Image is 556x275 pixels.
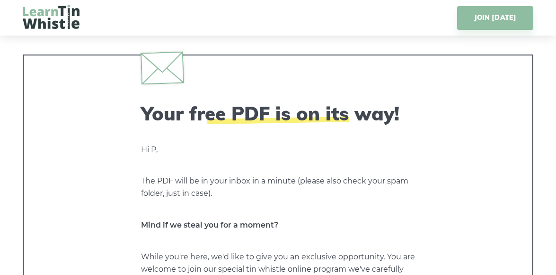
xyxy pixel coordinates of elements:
h2: Your free PDF is on its way! [141,102,415,125]
img: envelope.svg [140,51,184,84]
p: The PDF will be in your inbox in a minute (please also check your spam folder, just in case). [141,175,415,200]
p: Hi P, [141,144,415,156]
img: LearnTinWhistle.com [23,5,79,29]
strong: Mind if we steal you for a moment? [141,220,278,229]
a: JOIN [DATE] [457,6,533,30]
